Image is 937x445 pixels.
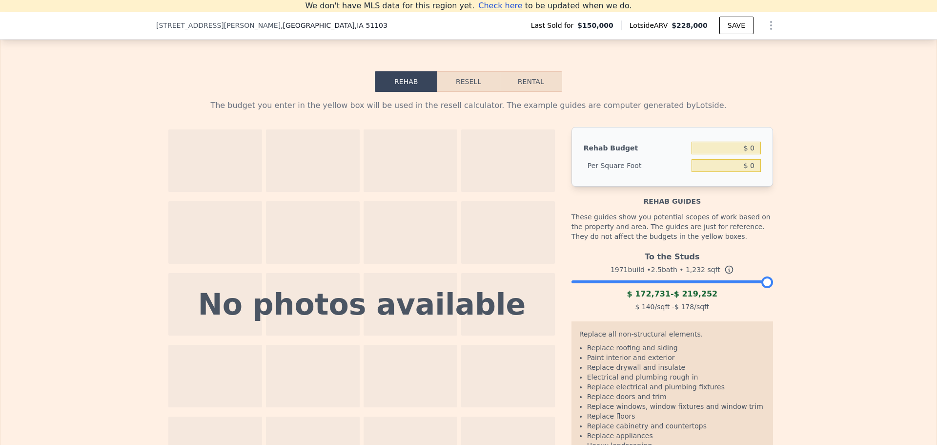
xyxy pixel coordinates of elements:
[587,353,765,362] li: Paint interior and exterior
[627,289,671,298] span: $ 172,731
[587,392,765,402] li: Replace doors and trim
[761,16,781,35] button: Show Options
[672,21,708,29] span: $228,000
[587,431,765,441] li: Replace appliances
[587,382,765,392] li: Replace electrical and plumbing fixtures
[571,206,773,247] div: These guides show you potential scopes of work based on the property and area. The guides are jus...
[355,21,387,29] span: , IA 51103
[571,300,773,314] div: /sqft - /sqft
[571,288,773,300] div: -
[156,21,281,30] span: [STREET_ADDRESS][PERSON_NAME]
[584,139,688,157] div: Rehab Budget
[478,1,522,10] span: Check here
[630,21,672,30] span: Lotside ARV
[686,266,705,274] span: 1,232
[635,303,654,311] span: $ 140
[437,71,499,92] button: Resell
[531,21,578,30] span: Last Sold for
[198,290,526,319] div: No photos available
[571,187,773,206] div: Rehab guides
[571,247,773,263] div: To the Studs
[719,17,754,34] button: SAVE
[579,329,765,343] div: Replace all non-structural elements.
[587,343,765,353] li: Replace roofing and siding
[571,263,773,276] div: 1971 build • 2.5 bath • sqft
[587,402,765,411] li: Replace windows, window fixtures and window trim
[500,71,562,92] button: Rental
[281,21,387,30] span: , [GEOGRAPHIC_DATA]
[674,289,718,298] span: $ 219,252
[584,157,688,174] div: Per Square Foot
[587,411,765,421] li: Replace floors
[587,421,765,431] li: Replace cabinetry and countertops
[375,71,437,92] button: Rehab
[587,362,765,372] li: Replace drywall and insulate
[587,372,765,382] li: Electrical and plumbing rough in
[164,100,773,111] div: The budget you enter in the yellow box will be used in the resell calculator. The example guides ...
[577,21,613,30] span: $150,000
[674,303,694,311] span: $ 178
